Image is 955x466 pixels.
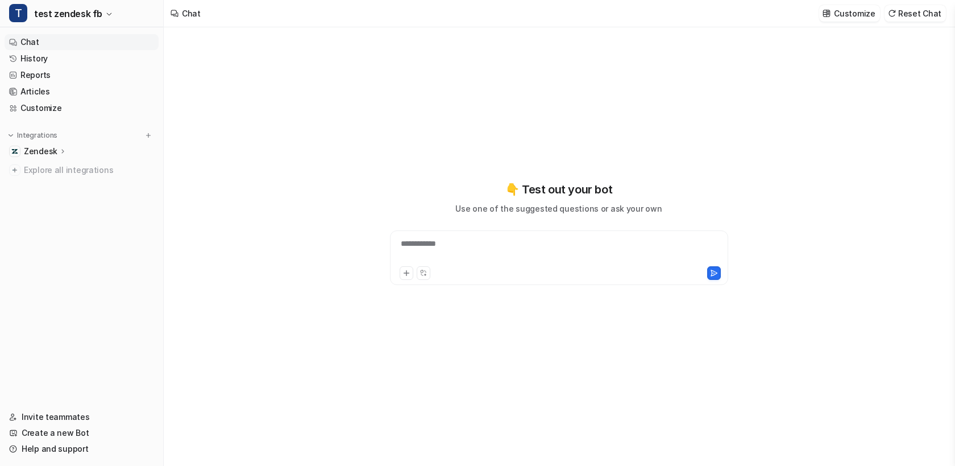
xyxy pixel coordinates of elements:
[834,7,875,19] p: Customize
[5,67,159,83] a: Reports
[5,100,159,116] a: Customize
[819,5,879,22] button: Customize
[5,84,159,100] a: Articles
[11,148,18,155] img: Zendesk
[823,9,831,18] img: customize
[17,131,57,140] p: Integrations
[885,5,946,22] button: Reset Chat
[34,6,102,22] span: test zendesk fb
[5,130,61,141] button: Integrations
[5,441,159,457] a: Help and support
[5,51,159,67] a: History
[5,409,159,425] a: Invite teammates
[24,161,154,179] span: Explore all integrations
[5,425,159,441] a: Create a new Bot
[455,203,662,215] p: Use one of the suggested questions or ask your own
[505,181,612,198] p: 👇 Test out your bot
[144,131,152,139] img: menu_add.svg
[9,4,27,22] span: T
[7,131,15,139] img: expand menu
[5,162,159,178] a: Explore all integrations
[9,164,20,176] img: explore all integrations
[5,34,159,50] a: Chat
[182,7,201,19] div: Chat
[24,146,57,157] p: Zendesk
[888,9,896,18] img: reset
